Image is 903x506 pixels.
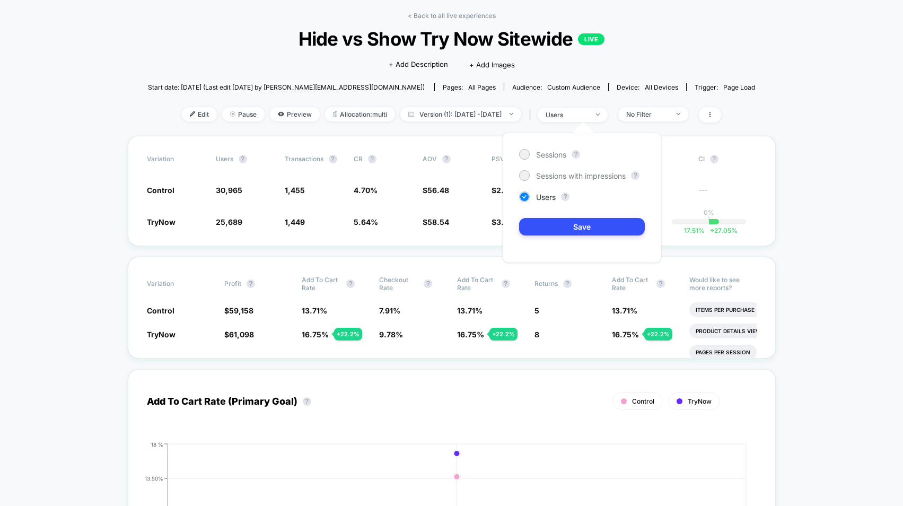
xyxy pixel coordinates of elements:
span: all devices [645,83,678,91]
div: Audience: [512,83,600,91]
div: Pages: [443,83,496,91]
button: ? [631,171,639,180]
img: end [677,113,680,115]
span: 8 [534,330,539,339]
span: Variation [147,155,205,163]
span: 17.51 % [684,226,705,234]
span: 1,449 [285,217,305,226]
div: + 22.2 % [334,328,362,341]
span: $ [224,330,254,339]
span: 4.70 % [354,186,378,195]
span: $ [224,306,253,315]
span: Edit [182,107,217,121]
span: $ [492,186,513,195]
img: calendar [408,111,414,117]
span: TryNow [147,217,176,226]
button: ? [572,150,580,159]
span: 1,455 [285,186,305,195]
span: 16.75 % [457,330,484,339]
span: 9.78 % [379,330,403,339]
span: $ [423,217,449,226]
span: 59,158 [229,306,253,315]
span: + Add Description [389,59,448,70]
div: + 22.2 % [489,328,518,341]
p: 0% [704,208,714,216]
button: ? [329,155,337,163]
span: 61,098 [229,330,254,339]
span: Version (1): [DATE] - [DATE] [400,107,521,121]
span: Returns [534,280,558,287]
button: ? [710,155,718,163]
div: users [546,111,588,119]
span: PSV [492,155,505,163]
a: < Back to all live experiences [408,12,496,20]
button: ? [368,155,376,163]
span: 13.71 % [302,306,327,315]
span: Pause [222,107,265,121]
img: end [510,113,513,115]
span: Control [147,306,174,315]
button: Save [519,218,645,235]
img: edit [190,111,195,117]
span: 13.71 % [612,306,637,315]
span: Hide vs Show Try Now Sitewide [178,28,724,50]
span: 58.54 [427,217,449,226]
span: 5 [534,306,539,315]
button: ? [247,280,255,288]
button: ? [561,193,569,201]
button: ? [442,155,451,163]
span: | [527,107,538,123]
span: AOV [423,155,437,163]
span: 16.75 % [302,330,329,339]
span: $ [492,217,509,226]
img: end [596,114,600,116]
span: Add To Cart Rate [457,276,496,292]
span: + [710,226,714,234]
div: Trigger: [695,83,755,91]
button: ? [239,155,247,163]
span: 27.05 % [705,226,738,234]
button: ? [656,280,665,288]
span: CR [354,155,363,163]
span: TryNow [147,330,176,339]
span: 16.75 % [612,330,639,339]
span: Allocation: multi [325,107,395,121]
span: Profit [224,280,241,287]
span: Control [147,186,174,195]
span: Preview [270,107,320,121]
span: Add To Cart Rate [302,276,341,292]
span: Page Load [723,83,755,91]
li: Items Per Purchase [689,302,761,317]
span: Add To Cart Rate [612,276,651,292]
button: ? [502,280,510,288]
span: 5.64 % [354,217,378,226]
span: 25,689 [216,217,242,226]
p: | [708,216,710,224]
span: CI [698,155,757,163]
span: 13.71 % [457,306,483,315]
p: LIVE [578,33,604,45]
span: + Add Images [469,60,515,69]
span: TryNow [688,397,712,405]
div: + 22.2 % [644,328,672,341]
span: 30,965 [216,186,242,195]
span: 7.91 % [379,306,400,315]
span: --- [698,187,757,195]
span: Start date: [DATE] (Last edit [DATE] by [PERSON_NAME][EMAIL_ADDRESS][DOMAIN_NAME]) [148,83,425,91]
img: rebalance [333,111,337,117]
span: Custom Audience [547,83,600,91]
button: ? [303,397,311,406]
span: Device: [608,83,686,91]
li: Pages Per Session [689,345,757,360]
span: Checkout Rate [379,276,418,292]
span: Sessions with impressions [536,171,626,180]
img: end [230,111,235,117]
span: users [216,155,233,163]
span: Users [536,193,556,202]
button: ? [346,280,355,288]
span: Sessions [536,150,566,159]
tspan: 18 % [151,441,163,447]
li: Product Details Views Rate [689,324,786,338]
div: No Filter [626,110,669,118]
span: all pages [468,83,496,91]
